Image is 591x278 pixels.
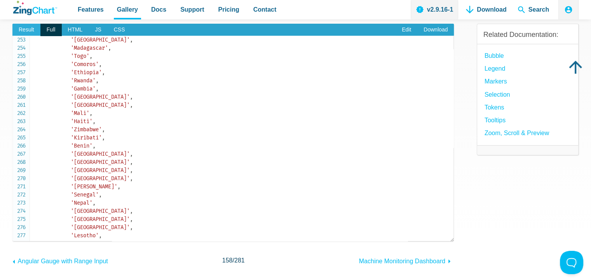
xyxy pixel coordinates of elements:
span: 'Zimbabwe' [71,126,102,133]
span: , [130,175,133,182]
span: 'Haiti' [71,118,92,125]
span: '[GEOGRAPHIC_DATA]' [71,94,130,100]
span: , [130,208,133,214]
a: Tokens [485,102,504,113]
span: , [89,53,92,59]
a: Download [417,24,454,36]
span: 'Togo' [71,53,89,59]
iframe: Toggle Customer Support [560,251,583,274]
span: , [102,240,105,247]
span: , [102,126,105,133]
span: 'Ethiopia' [71,69,102,76]
span: '[GEOGRAPHIC_DATA]' [71,167,130,174]
span: Docs [151,4,166,15]
span: '[GEOGRAPHIC_DATA]' [71,151,130,157]
span: , [130,151,133,157]
span: 'Kiribati' [71,134,102,141]
span: , [92,142,96,149]
span: 'Benin' [71,142,92,149]
a: Markers [485,76,507,87]
span: Features [78,4,104,15]
a: Tooltips [485,115,506,125]
span: 'Nepal' [71,200,92,206]
h3: Related Documentation: [483,30,572,39]
span: Result [12,24,40,36]
span: , [92,118,96,125]
span: 158 [222,257,233,264]
a: Angular Gauge with Range Input [12,254,108,266]
span: Machine Monitoring Dashboard [359,258,445,264]
span: 'Gambia' [71,85,96,92]
span: '[GEOGRAPHIC_DATA]' [71,175,130,182]
span: , [130,216,133,222]
a: Edit [396,24,417,36]
span: , [99,232,102,239]
a: Legend [485,63,505,74]
span: Pricing [218,4,239,15]
span: , [130,102,133,108]
a: Bubble [485,50,504,61]
span: , [92,200,96,206]
span: , [96,77,99,84]
span: , [117,183,120,190]
span: 'Cameroon' [71,240,102,247]
a: ZingChart Logo. Click to return to the homepage [13,1,57,15]
span: JS [89,24,107,36]
span: Contact [253,4,277,15]
span: Support [180,4,204,15]
span: , [130,94,133,100]
span: , [130,167,133,174]
span: , [89,110,92,116]
span: , [99,191,102,198]
span: '[GEOGRAPHIC_DATA]' [71,208,130,214]
span: 'Comoros' [71,61,99,68]
span: , [102,69,105,76]
span: 'Mali' [71,110,89,116]
span: HTML [61,24,89,36]
span: '[GEOGRAPHIC_DATA]' [71,159,130,165]
span: Angular Gauge with Range Input [18,258,108,264]
span: 'Senegal' [71,191,99,198]
span: Gallery [117,4,138,15]
a: Selection [485,89,510,100]
a: Zoom, Scroll & Preview [485,128,549,138]
span: 281 [234,257,245,264]
span: , [99,61,102,68]
span: , [130,159,133,165]
span: 'Rwanda' [71,77,96,84]
span: / [222,255,245,266]
span: CSS [108,24,131,36]
span: , [130,36,133,43]
span: '[GEOGRAPHIC_DATA]' [71,102,130,108]
span: , [96,85,99,92]
span: Full [40,24,62,36]
span: '[GEOGRAPHIC_DATA]' [71,36,130,43]
span: '[GEOGRAPHIC_DATA]' [71,216,130,222]
span: , [108,45,111,51]
span: 'Madagascar' [71,45,108,51]
span: , [102,134,105,141]
span: 'Lesotho' [71,232,99,239]
a: Machine Monitoring Dashboard [359,254,454,266]
span: '[GEOGRAPHIC_DATA]' [71,224,130,231]
span: '[PERSON_NAME]' [71,183,117,190]
span: , [130,224,133,231]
